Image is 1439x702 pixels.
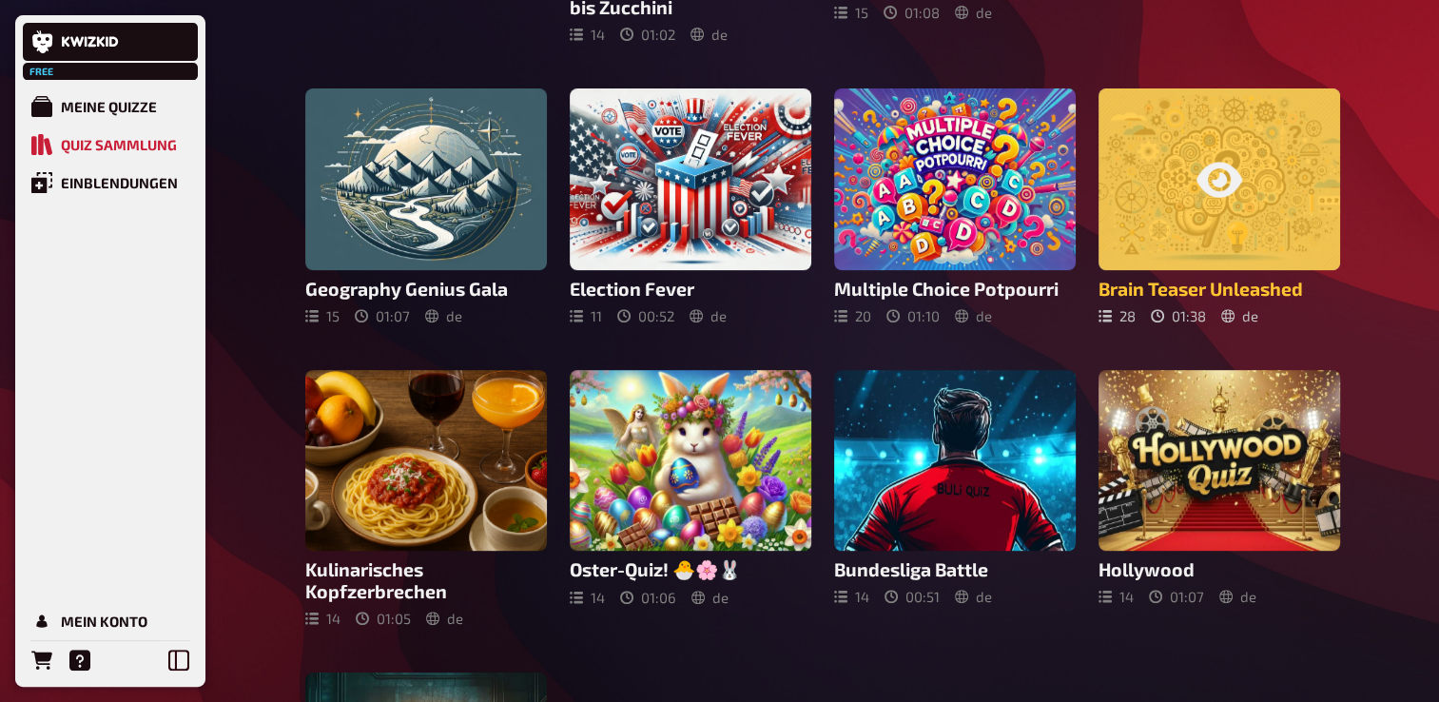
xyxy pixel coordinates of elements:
[356,610,411,627] div: 01 : 05
[691,589,729,606] div: de
[570,26,605,43] div: 14
[23,126,198,164] a: Quiz Sammlung
[1099,588,1134,605] div: 14
[955,588,992,605] div: de
[61,174,178,191] div: Einblendungen
[834,370,1076,628] a: Bundesliga Battle1400:51de
[426,610,463,627] div: de
[305,307,340,324] div: 15
[834,88,1076,324] a: Multiple Choice Potpourri2001:10de
[23,602,198,640] a: Mein Konto
[1099,88,1340,324] a: Brain Teaser Unleashed2801:38de
[23,164,198,202] a: Einblendungen
[305,558,547,602] h3: Kulinarisches Kopfzerbrechen
[690,307,727,324] div: de
[834,307,871,324] div: 20
[1221,307,1258,324] div: de
[620,589,676,606] div: 01 : 06
[955,4,992,21] div: de
[61,98,157,115] div: Meine Quizze
[355,307,410,324] div: 01 : 07
[305,370,547,628] a: Kulinarisches Kopfzerbrechen1401:05de
[1099,558,1340,580] h3: Hollywood
[23,88,198,126] a: Meine Quizze
[885,588,940,605] div: 00 : 51
[834,278,1076,300] h3: Multiple Choice Potpourri
[955,307,992,324] div: de
[570,558,811,581] h3: Oster-Quiz! 🐣🌸🐰
[570,88,811,324] a: Election Fever1100:52de
[617,307,674,324] div: 00 : 52
[61,136,177,153] div: Quiz Sammlung
[570,278,811,300] h3: Election Fever
[834,4,868,21] div: 15
[1099,278,1340,300] h3: Brain Teaser Unleashed
[570,307,602,324] div: 11
[305,88,547,324] a: Geography Genius Gala1501:07de
[834,558,1076,580] h3: Bundesliga Battle
[1099,370,1340,628] a: Hollywood1401:07de
[886,307,940,324] div: 01 : 10
[834,588,869,605] div: 14
[620,26,675,43] div: 01 : 02
[1099,307,1136,324] div: 28
[570,589,605,606] div: 14
[305,278,547,300] h3: Geography Genius Gala
[25,66,59,77] span: Free
[570,370,811,628] a: Oster-Quiz! 🐣🌸🐰1401:06de
[1149,588,1204,605] div: 01 : 07
[1219,588,1256,605] div: de
[690,26,728,43] div: de
[23,641,61,679] a: Bestellungen
[305,610,340,627] div: 14
[425,307,462,324] div: de
[884,4,940,21] div: 01 : 08
[1151,307,1206,324] div: 01 : 38
[61,613,147,630] div: Mein Konto
[61,641,99,679] a: Hilfe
